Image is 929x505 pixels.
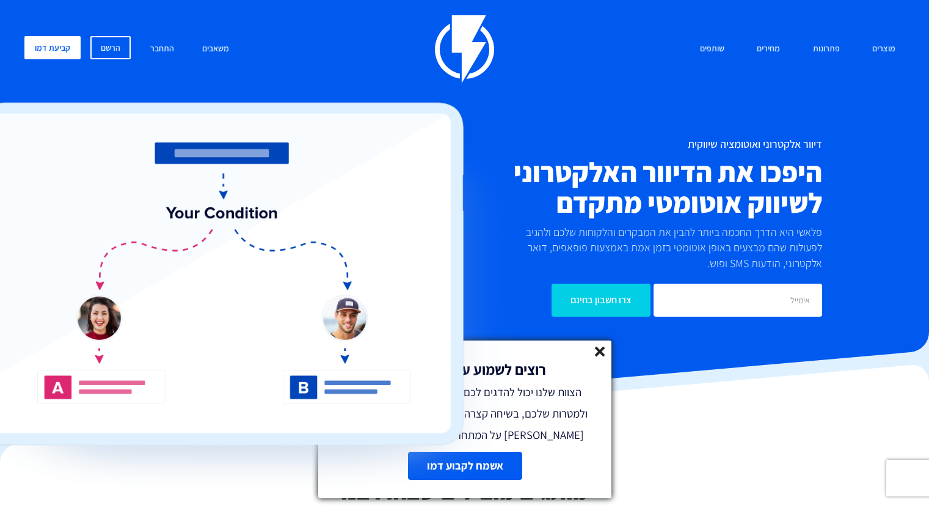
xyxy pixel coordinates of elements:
[654,284,822,317] input: אימייל
[141,36,183,62] a: התחבר
[748,36,789,62] a: מחירים
[90,36,131,59] a: הרשם
[691,36,734,62] a: שותפים
[193,36,238,62] a: משאבים
[804,36,849,62] a: פתרונות
[24,36,81,59] a: קביעת דמו
[863,36,905,62] a: מוצרים
[552,284,650,317] input: צרו חשבון בחינם
[400,157,822,218] h2: היפכו את הדיוור האלקטרוני לשיווק אוטומטי מתקדם
[511,224,822,271] p: פלאשי היא הדרך החכמה ביותר להבין את המבקרים והלקוחות שלכם ולהגיב לפעולות שהם מבצעים באופן אוטומטי...
[400,138,822,150] h1: דיוור אלקטרוני ואוטומציה שיווקית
